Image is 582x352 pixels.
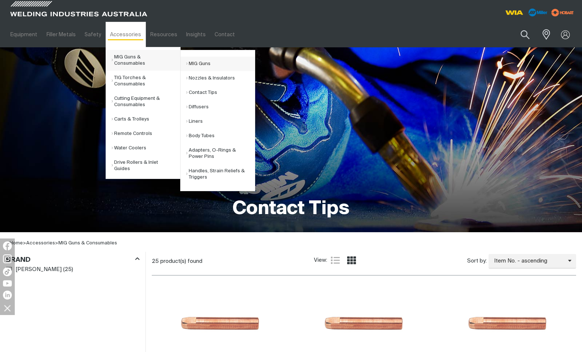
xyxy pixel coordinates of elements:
[160,258,202,264] span: product(s) found
[210,22,239,47] a: Contact
[186,143,255,164] a: Adapters, O-Rings & Power Pins
[186,100,255,114] a: Diffusers
[186,114,255,129] a: Liners
[503,26,538,43] input: Product name or item number...
[16,265,62,274] span: [PERSON_NAME]
[10,241,23,246] a: Home
[6,265,62,275] a: [PERSON_NAME]
[3,280,12,287] img: YouTube
[513,26,538,43] button: Search products
[186,57,255,71] a: MIG Guns
[6,265,139,275] ul: Brand
[112,112,180,126] a: Carts & Trolleys
[3,291,12,299] img: LinkedIn
[112,91,180,112] a: Cutting Equipment & Consumables
[489,257,568,265] span: Item No. - ascending
[6,256,31,264] h3: Brand
[467,257,487,265] span: Sort by:
[112,126,180,141] a: Remote Controls
[549,7,576,18] img: miller
[112,71,180,91] a: TIG Torches & Consumables
[186,164,255,185] a: Handles, Strain Reliefs & Triggers
[26,241,58,246] span: >
[106,22,145,47] a: Accessories
[6,22,42,47] a: Equipment
[112,50,180,71] a: MIG Guns & Consumables
[6,254,140,264] div: Brand
[106,47,181,179] ul: Accessories Submenu
[80,22,106,47] a: Safety
[112,141,180,155] a: Water Coolers
[112,155,180,176] a: Drive Rollers & Inlet Guides
[3,254,12,263] img: Instagram
[3,241,12,250] img: Facebook
[42,22,80,47] a: Filler Metals
[152,252,576,271] section: Product list controls
[6,22,434,47] nav: Main
[182,22,210,47] a: Insights
[180,50,255,191] ul: MIG Guns & Consumables Submenu
[6,252,140,275] aside: Filters
[186,85,255,100] a: Contact Tips
[186,71,255,85] a: Nozzles & Insulators
[58,241,117,246] a: MIG Guns & Consumables
[63,265,73,274] span: ( 25 )
[331,256,340,265] a: List view
[233,197,349,221] h1: Contact Tips
[3,267,12,276] img: TikTok
[314,256,327,265] span: View:
[152,258,314,265] div: 25
[26,241,55,246] a: Accessories
[1,302,14,314] img: hide socials
[146,22,182,47] a: Resources
[186,129,255,143] a: Body Tubes
[23,241,26,246] span: >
